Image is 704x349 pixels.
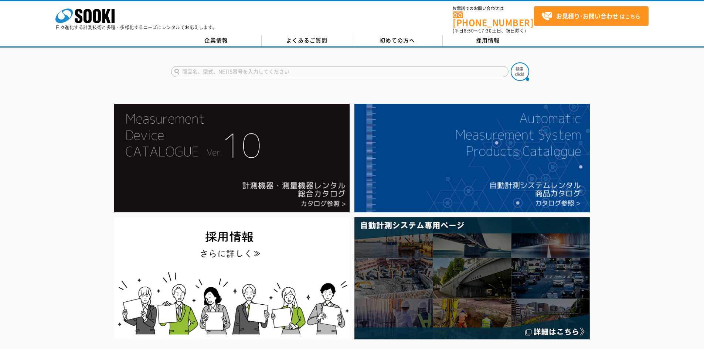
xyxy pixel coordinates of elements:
[171,66,509,77] input: 商品名、型式、NETIS番号を入力してください
[114,104,350,212] img: Catalog Ver10
[114,217,350,339] img: SOOKI recruit
[453,6,534,11] span: お電話でのお問い合わせは
[352,35,443,46] a: 初めての方へ
[443,35,533,46] a: 採用情報
[354,217,590,339] img: 自動計測システム専用ページ
[534,6,649,26] a: お見積り･お問い合わせはこちら
[479,27,492,34] span: 17:30
[511,62,529,81] img: btn_search.png
[541,11,640,22] span: はこちら
[380,36,415,44] span: 初めての方へ
[354,104,590,212] img: 自動計測システムカタログ
[171,35,262,46] a: 企業情報
[556,11,618,20] strong: お見積り･お問い合わせ
[453,27,526,34] span: (平日 ～ 土日、祝日除く)
[453,11,534,27] a: [PHONE_NUMBER]
[464,27,474,34] span: 8:50
[55,25,217,30] p: 日々進化する計測技術と多種・多様化するニーズにレンタルでお応えします。
[262,35,352,46] a: よくあるご質問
